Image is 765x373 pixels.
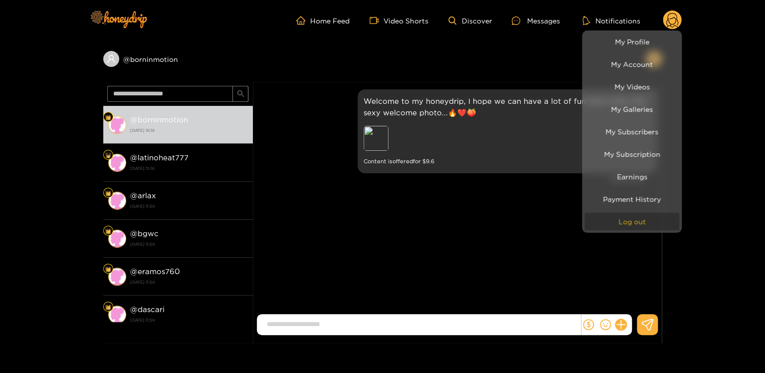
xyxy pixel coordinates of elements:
a: My Subscription [584,145,679,163]
a: Earnings [584,168,679,185]
a: My Profile [584,33,679,50]
a: My Subscribers [584,123,679,140]
a: My Videos [584,78,679,95]
button: Log out [584,213,679,230]
a: My Galleries [584,100,679,118]
a: Payment History [584,190,679,208]
a: My Account [584,55,679,73]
